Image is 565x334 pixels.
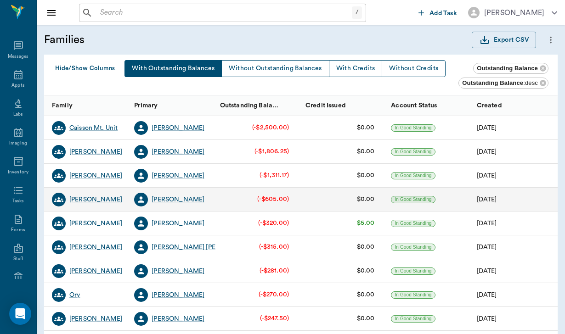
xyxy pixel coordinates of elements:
span: In Good Standing [391,173,435,179]
div: Primary [134,93,158,118]
div: 05/30/23 [477,267,497,276]
a: [PERSON_NAME] [152,195,204,204]
div: 07/03/25 [477,314,497,323]
span: In Good Standing [391,244,435,250]
td: (-$2,500.00) [245,116,296,140]
button: [PERSON_NAME] [461,4,565,21]
div: Primary [130,95,215,116]
div: Messages [8,53,29,60]
button: With Credits [329,60,383,77]
div: 07/11/24 [477,219,497,228]
a: [PERSON_NAME] [69,267,122,276]
span: In Good Standing [391,125,435,131]
td: (-$1,806.25) [247,139,296,164]
div: [PERSON_NAME] [69,147,122,156]
div: [PERSON_NAME] [69,243,122,252]
div: Family [44,95,130,116]
a: [PERSON_NAME] [152,314,204,323]
a: [PERSON_NAME] [152,123,204,133]
a: [PERSON_NAME] [152,219,204,228]
span: In Good Standing [391,196,435,203]
button: Close drawer [42,4,61,22]
td: $0.00 [350,235,382,259]
td: $0.00 [350,116,382,140]
div: 01/23/25 [477,290,497,300]
span: In Good Standing [391,268,435,274]
div: Forms [11,227,25,234]
div: Account Status [391,93,437,118]
div: Outstanding Balance [220,93,282,118]
a: [PERSON_NAME] [PERSON_NAME] [152,243,259,252]
div: 07/02/24 [477,147,497,156]
div: Credit Issued [301,95,386,116]
td: (-$320.00) [251,211,296,235]
a: [PERSON_NAME] [69,219,122,228]
td: (-$315.00) [252,235,296,259]
a: [PERSON_NAME] [152,267,204,276]
div: Credit Issued [305,93,346,118]
button: Without Outstanding Balances [221,60,329,77]
button: Without Credits [382,60,446,77]
b: Outstanding Balance [477,65,538,72]
div: Outstanding Balance [473,63,548,74]
div: Outstanding Balance:desc [458,78,548,89]
div: Ory [69,290,80,300]
div: Created [477,93,502,118]
div: Labs [13,111,23,118]
td: (-$281.00) [252,259,296,283]
input: Search [96,6,352,19]
td: (-$1,311.17) [252,163,296,188]
a: Caisson Mt. Unit [69,123,118,133]
button: Sort [455,99,468,112]
a: [PERSON_NAME] [152,290,204,300]
td: $0.00 [350,306,382,331]
div: Family [52,93,73,118]
td: $0.00 [350,187,382,212]
button: With Outstanding Balances [124,60,222,77]
div: 02/08/25 [477,195,497,204]
div: Staff [13,256,23,262]
div: Open Intercom Messenger [9,303,31,325]
td: $0.00 [350,283,382,307]
div: Inventory [8,169,28,176]
a: [PERSON_NAME] [69,314,122,323]
td: $0.00 [350,259,382,283]
div: quick links button group [124,60,446,77]
a: [PERSON_NAME] [69,171,122,180]
a: [PERSON_NAME] [69,195,122,204]
span: In Good Standing [391,149,435,155]
td: (-$247.50) [253,306,296,331]
td: (-$605.00) [250,187,296,212]
button: Export CSV [472,32,536,49]
td: $0.00 [350,139,382,164]
a: [PERSON_NAME] [152,171,204,180]
span: In Good Standing [391,220,435,227]
button: Sort [537,99,550,112]
td: (-$270.00) [251,283,296,307]
button: more [543,32,558,48]
div: Appts [11,82,24,89]
span: In Good Standing [391,292,435,298]
a: [PERSON_NAME] [152,147,204,156]
div: 09/20/23 [477,171,497,180]
div: 03/11/25 [477,243,497,252]
div: Created [472,95,558,116]
div: Account Status [386,95,472,116]
div: Outstanding Balance [215,95,301,116]
span: In Good Standing [391,316,435,322]
button: Sort [198,99,211,112]
div: Imaging [9,140,27,147]
h5: Families [44,33,85,47]
div: Tasks [12,198,24,205]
